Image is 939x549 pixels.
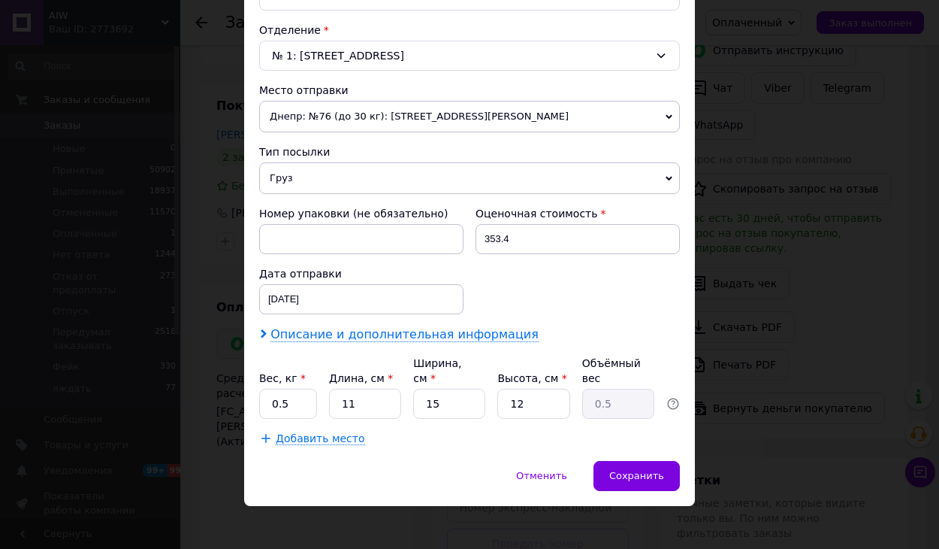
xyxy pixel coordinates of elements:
[259,84,349,96] span: Место отправки
[259,146,330,158] span: Тип посылки
[497,372,566,384] label: Высота, см
[259,372,306,384] label: Вес, кг
[582,356,654,386] div: Объёмный вес
[516,470,567,481] span: Отменить
[259,206,463,221] div: Номер упаковки (не обязательно)
[329,372,393,384] label: Длина, см
[413,357,461,384] label: Ширина, см
[270,327,539,342] span: Описание и дополнительная информация
[259,162,680,194] span: Груз
[276,432,365,445] span: Добавить место
[259,266,463,281] div: Дата отправки
[259,41,680,71] div: № 1: [STREET_ADDRESS]
[609,470,664,481] span: Сохранить
[259,23,680,38] div: Отделение
[476,206,680,221] div: Оценочная стоимость
[259,101,680,132] span: Днепр: №76 (до 30 кг): [STREET_ADDRESS][PERSON_NAME]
